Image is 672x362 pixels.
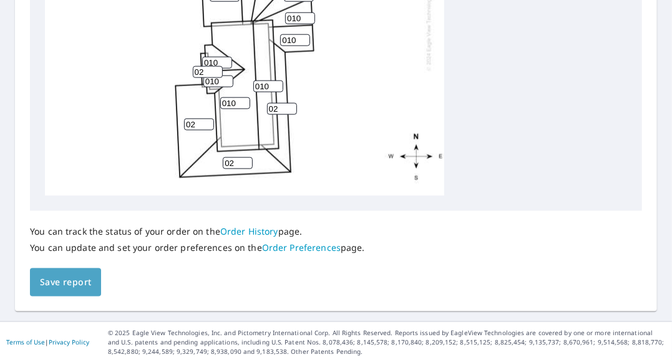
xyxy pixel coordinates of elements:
[30,268,101,296] button: Save report
[30,242,365,253] p: You can update and set your order preferences on the page.
[6,338,45,346] a: Terms of Use
[220,225,278,237] a: Order History
[30,226,365,237] p: You can track the status of your order on the page.
[108,328,666,356] p: © 2025 Eagle View Technologies, Inc. and Pictometry International Corp. All Rights Reserved. Repo...
[262,242,341,253] a: Order Preferences
[49,338,89,346] a: Privacy Policy
[40,275,91,290] span: Save report
[6,338,89,346] p: |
